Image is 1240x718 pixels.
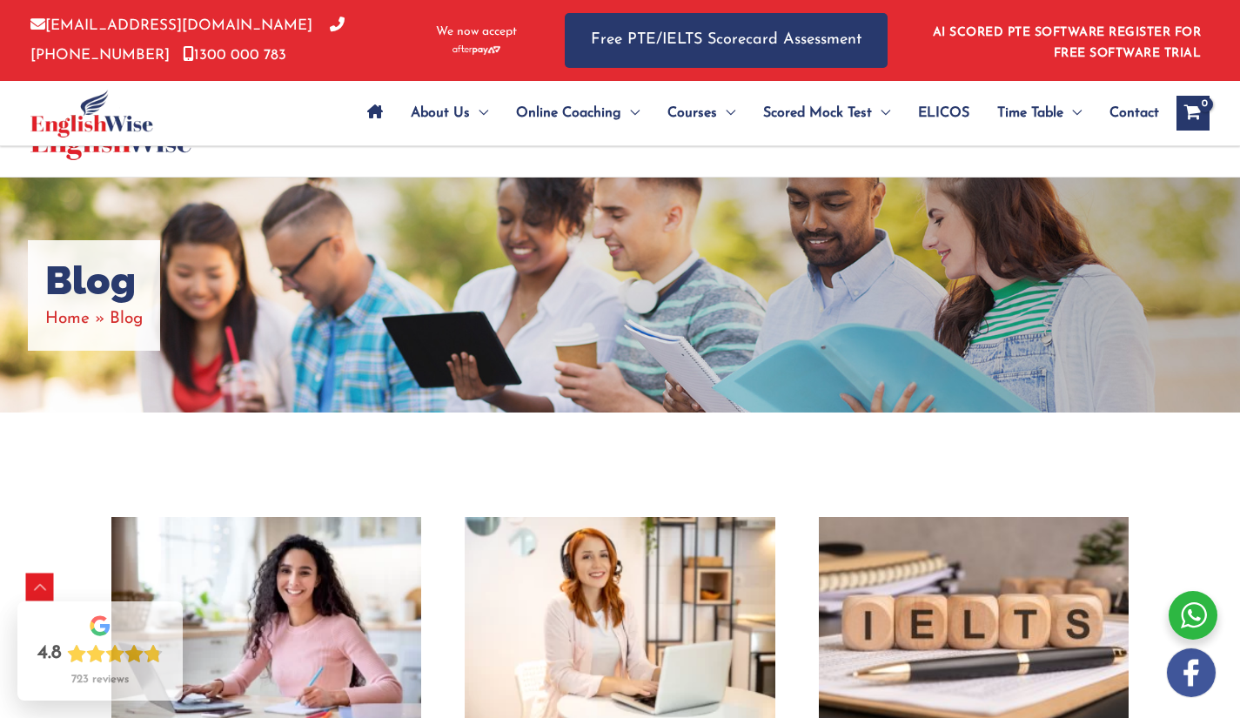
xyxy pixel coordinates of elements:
[452,45,500,55] img: Afterpay-Logo
[1167,648,1216,697] img: white-facebook.png
[1176,96,1210,131] a: View Shopping Cart, empty
[1063,83,1082,144] span: Menu Toggle
[411,83,470,144] span: About Us
[565,13,888,68] a: Free PTE/IELTS Scorecard Assessment
[45,305,143,333] nav: Breadcrumbs
[749,83,904,144] a: Scored Mock TestMenu Toggle
[397,83,502,144] a: About UsMenu Toggle
[904,83,983,144] a: ELICOS
[1096,83,1159,144] a: Contact
[516,83,621,144] span: Online Coaching
[1109,83,1159,144] span: Contact
[983,83,1096,144] a: Time TableMenu Toggle
[654,83,749,144] a: CoursesMenu Toggle
[45,311,90,327] a: Home
[30,18,312,33] a: [EMAIL_ADDRESS][DOMAIN_NAME]
[717,83,735,144] span: Menu Toggle
[872,83,890,144] span: Menu Toggle
[183,48,286,63] a: 1300 000 783
[763,83,872,144] span: Scored Mock Test
[353,83,1159,144] nav: Site Navigation: Main Menu
[37,641,163,666] div: Rating: 4.8 out of 5
[502,83,654,144] a: Online CoachingMenu Toggle
[997,83,1063,144] span: Time Table
[621,83,640,144] span: Menu Toggle
[110,311,143,327] span: Blog
[933,26,1202,60] a: AI SCORED PTE SOFTWARE REGISTER FOR FREE SOFTWARE TRIAL
[667,83,717,144] span: Courses
[30,90,153,138] img: cropped-ew-logo
[30,18,345,62] a: [PHONE_NUMBER]
[436,23,517,41] span: We now accept
[922,12,1210,69] aside: Header Widget 1
[918,83,969,144] span: ELICOS
[45,258,143,305] h1: Blog
[37,641,62,666] div: 4.8
[71,673,129,687] div: 723 reviews
[470,83,488,144] span: Menu Toggle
